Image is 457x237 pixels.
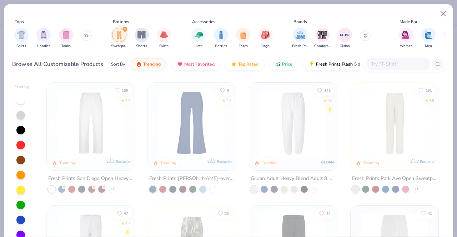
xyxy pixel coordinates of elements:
[321,155,335,169] img: Gildan logo
[425,43,432,49] span: Men
[17,31,25,39] img: Shirts Image
[402,31,410,39] img: Women Image
[225,211,230,215] span: 15
[116,159,131,164] span: Exclusive
[437,7,450,21] button: Close
[127,90,201,156] img: cab69ba6-afd8-400d-8e2e-70f011a551d3
[143,61,161,67] span: Trending
[135,28,149,49] button: filter button
[421,28,436,49] button: filter button
[37,43,50,49] span: Hoodies
[111,61,125,67] div: Sort By
[317,30,328,40] img: Comfort Colors Image
[338,28,352,49] div: filter for Gildan
[227,88,230,92] span: 8
[352,174,437,183] div: Fresh Prints Park Ave Open Sweatpants
[124,211,128,215] span: 47
[238,61,258,67] span: Top Rated
[399,28,413,49] button: filter button
[417,208,436,218] button: Like
[111,85,132,95] button: Like
[340,30,350,40] img: Gildan Image
[192,19,215,25] div: Accessories
[177,61,183,67] img: most_fav.gif
[293,19,307,25] div: Brands
[314,28,331,49] button: filter button
[36,28,51,49] button: filter button
[261,31,269,39] img: Bags Image
[270,58,298,70] button: Price
[338,28,352,49] button: filter button
[415,85,436,95] button: Like
[258,28,273,49] div: filter for Bags
[217,85,233,95] button: Like
[215,208,233,218] button: Like
[256,90,330,156] img: 13b9c606-79b1-4059-b439-68fabb1693f9
[236,28,250,49] div: filter for Totes
[149,174,234,183] div: Fresh Prints [PERSON_NAME]-over Flared Pants
[111,28,127,49] button: filter button
[15,19,24,25] div: Tops
[217,31,225,39] img: Bottles Image
[191,28,206,49] button: filter button
[14,28,29,49] button: filter button
[115,31,123,39] img: Sweatpants Image
[172,58,220,70] button: Most Favorited
[421,28,436,49] div: filter for Men
[426,88,432,92] span: 191
[16,43,26,49] span: Shirts
[340,43,350,49] span: Gildan
[191,28,206,49] div: filter for Hats
[295,30,306,40] img: Fresh Prints Image
[226,58,264,70] button: Top Rated
[420,159,435,164] span: Exclusive
[62,31,70,39] img: Tanks Image
[239,31,247,39] img: Totes Image
[131,58,166,70] button: Trending
[137,31,146,39] img: Shorts Image
[314,28,331,49] div: filter for Comfort Colors
[316,61,353,67] span: Fresh Prints Flash
[370,60,425,68] input: Try "T-Shirt"
[328,98,333,103] div: 4.7
[309,61,315,67] img: flash.gif
[135,28,149,49] div: filter for Shorts
[12,60,103,68] div: Browse All Customizable Products
[113,208,132,218] button: Like
[159,43,169,49] span: Skirts
[312,187,316,191] span: + 1
[48,174,133,183] div: Fresh Prints San Diego Open Heavyweight Sweatpants
[399,28,413,49] div: filter for Women
[184,61,215,67] span: Most Favorited
[292,28,308,49] div: filter for Fresh Prints
[258,28,273,49] button: filter button
[160,31,168,39] img: Skirts Image
[61,43,71,49] span: Tanks
[261,43,270,49] span: Bags
[136,43,147,49] span: Shorts
[227,98,232,103] div: 4.7
[314,43,331,49] span: Comfort Colors
[157,28,171,49] div: filter for Skirts
[59,28,73,49] button: filter button
[157,28,171,49] button: filter button
[316,208,334,218] button: Like
[113,19,129,25] div: Bottoms
[217,159,232,164] span: Exclusive
[425,31,432,39] img: Men Image
[109,187,114,191] span: + 11
[236,28,250,49] button: filter button
[214,28,228,49] div: filter for Bottles
[251,174,336,183] div: Gildan Adult Heavy Blend Adult 8 Oz. 50/50 Sweatpants
[413,187,418,191] span: + 11
[428,211,432,215] span: 41
[136,61,142,67] img: trending.gif
[125,221,130,226] div: 4.7
[313,85,334,95] button: Like
[358,90,431,156] img: 0ed6d0be-3a42-4fd2-9b2a-c5ffc757fdcf
[282,61,292,67] span: Price
[54,90,127,156] img: df5250ff-6f61-4206-a12c-24931b20f13c
[292,43,308,49] span: Fresh Prints
[215,43,227,49] span: Bottles
[122,88,128,92] span: 159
